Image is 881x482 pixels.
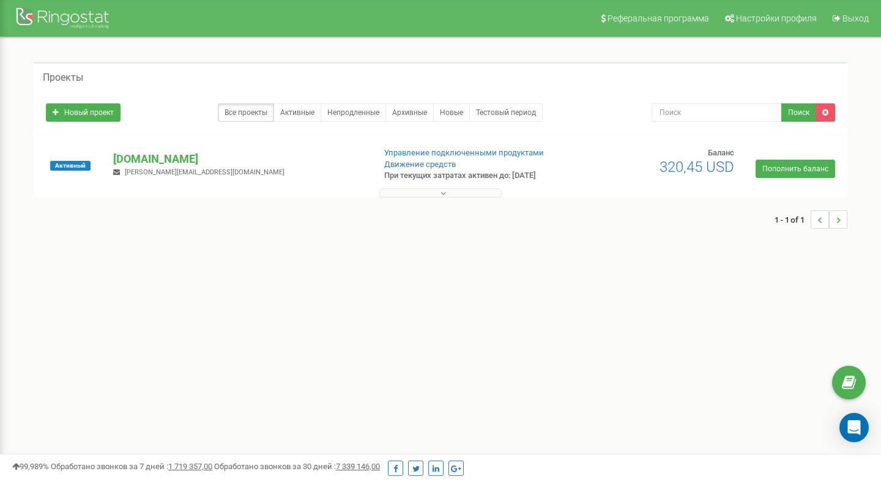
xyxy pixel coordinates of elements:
span: Обработано звонков за 30 дней : [214,462,380,471]
span: 99,989% [12,462,49,471]
span: 1 - 1 of 1 [775,210,811,229]
a: Архивные [385,103,434,122]
span: 320,45 USD [660,158,734,176]
a: Управление подключенными продуктами [384,148,544,157]
span: Настройки профиля [736,13,817,23]
span: [PERSON_NAME][EMAIL_ADDRESS][DOMAIN_NAME] [125,168,284,176]
a: Тестовый период [469,103,543,122]
nav: ... [775,198,847,241]
a: Активные [273,103,321,122]
u: 7 339 146,00 [336,462,380,471]
input: Поиск [652,103,782,122]
span: Баланс [708,148,734,157]
a: Непродленные [321,103,386,122]
span: Обработано звонков за 7 дней : [51,462,212,471]
span: Активный [50,161,91,171]
h5: Проекты [43,72,83,83]
p: При текущих затратах активен до: [DATE] [384,170,568,182]
a: Все проекты [218,103,274,122]
a: Движение средств [384,160,456,169]
a: Новый проект [46,103,121,122]
a: Новые [433,103,470,122]
button: Поиск [781,103,816,122]
a: Пополнить баланс [756,160,835,178]
div: Open Intercom Messenger [839,413,869,442]
p: [DOMAIN_NAME] [113,151,364,167]
span: Реферальная программа [608,13,709,23]
span: Выход [842,13,869,23]
u: 1 719 357,00 [168,462,212,471]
